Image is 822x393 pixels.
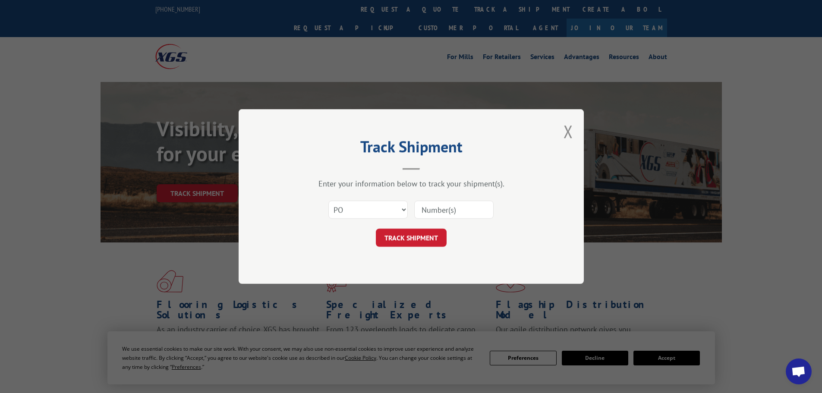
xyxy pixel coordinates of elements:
input: Number(s) [414,201,494,219]
div: Open chat [786,358,812,384]
div: Enter your information below to track your shipment(s). [282,179,541,189]
h2: Track Shipment [282,141,541,157]
button: TRACK SHIPMENT [376,229,447,247]
button: Close modal [564,120,573,143]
